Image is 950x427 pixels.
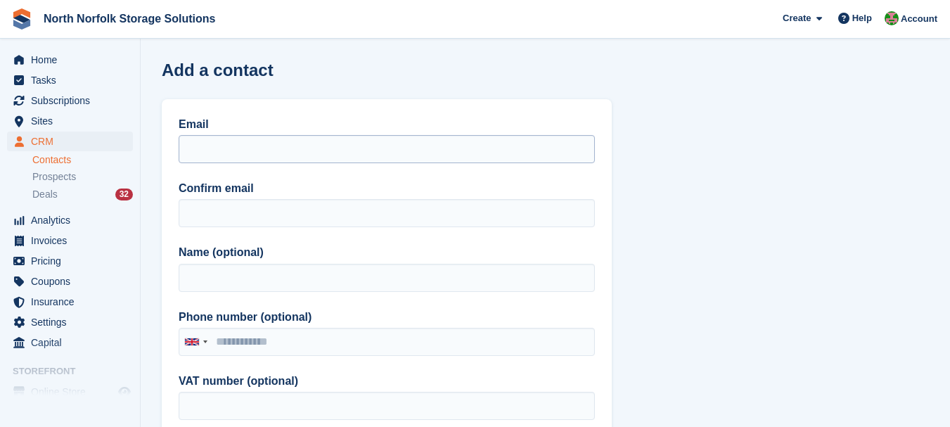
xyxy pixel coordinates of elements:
[7,292,133,312] a: menu
[7,70,133,90] a: menu
[115,189,133,200] div: 32
[31,272,115,291] span: Coupons
[31,231,115,250] span: Invoices
[31,333,115,352] span: Capital
[31,312,115,332] span: Settings
[7,312,133,332] a: menu
[13,364,140,378] span: Storefront
[31,210,115,230] span: Analytics
[32,188,58,201] span: Deals
[852,11,872,25] span: Help
[31,251,115,271] span: Pricing
[901,12,937,26] span: Account
[783,11,811,25] span: Create
[179,116,595,133] label: Email
[31,91,115,110] span: Subscriptions
[31,50,115,70] span: Home
[31,132,115,151] span: CRM
[31,111,115,131] span: Sites
[885,11,899,25] img: Katherine Phelps
[31,70,115,90] span: Tasks
[179,373,595,390] label: VAT number (optional)
[7,231,133,250] a: menu
[7,382,133,402] a: menu
[38,7,221,30] a: North Norfolk Storage Solutions
[7,333,133,352] a: menu
[7,251,133,271] a: menu
[162,60,274,79] h1: Add a contact
[32,187,133,202] a: Deals 32
[116,383,133,400] a: Preview store
[7,210,133,230] a: menu
[11,8,32,30] img: stora-icon-8386f47178a22dfd0bd8f6a31ec36ba5ce8667c1dd55bd0f319d3a0aa187defe.svg
[31,382,115,402] span: Online Store
[7,91,133,110] a: menu
[32,153,133,167] a: Contacts
[7,50,133,70] a: menu
[7,111,133,131] a: menu
[31,292,115,312] span: Insurance
[179,309,595,326] label: Phone number (optional)
[32,170,133,184] a: Prospects
[7,132,133,151] a: menu
[179,180,595,197] label: Confirm email
[32,170,76,184] span: Prospects
[179,244,595,261] label: Name (optional)
[7,272,133,291] a: menu
[179,329,212,355] div: United Kingdom: +44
